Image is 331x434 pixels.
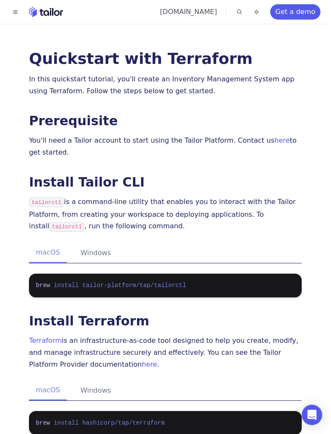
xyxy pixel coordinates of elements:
p: You'll need a Tailor account to start using the Tailor Platform. Contact us to get started. [29,135,302,158]
span: install [54,420,79,427]
a: Home [29,7,63,17]
div: Open Intercom Messenger [302,405,322,425]
button: Windows [74,381,118,401]
button: Toggle navigation [10,7,20,17]
a: Install Terraform [29,314,149,329]
a: Terraform [29,337,62,345]
button: macOS [29,381,67,401]
a: [DOMAIN_NAME] [160,8,217,16]
code: tailorctl [29,198,64,207]
span: brew [36,420,50,427]
a: Install Tailor CLI [29,175,145,190]
p: In this quickstart tutorial, you'll create an Inventory Management System app using Terraform. Fo... [29,73,302,97]
button: Windows [74,244,118,263]
span: hashicorp/tap/terraform [82,420,165,427]
span: brew [36,282,50,289]
p: is an infrastructure-as-code tool designed to help you create, modify, and manage infrastructure ... [29,335,302,371]
a: Get a demo [270,4,321,20]
button: macOS [29,244,67,263]
a: Prerequisite [29,113,118,128]
button: Find something... [235,7,245,17]
a: here [275,136,290,144]
a: here [142,361,157,369]
code: tailorctl [49,222,84,232]
button: Toggle dark mode [252,7,262,17]
span: install [54,282,79,289]
h1: Quickstart with Terraform [29,51,302,66]
p: is a command-line utility that enables you to interact with the Tailor Platform, from creating yo... [29,196,302,233]
span: tailor-platform/tap/tailorctl [82,282,186,289]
